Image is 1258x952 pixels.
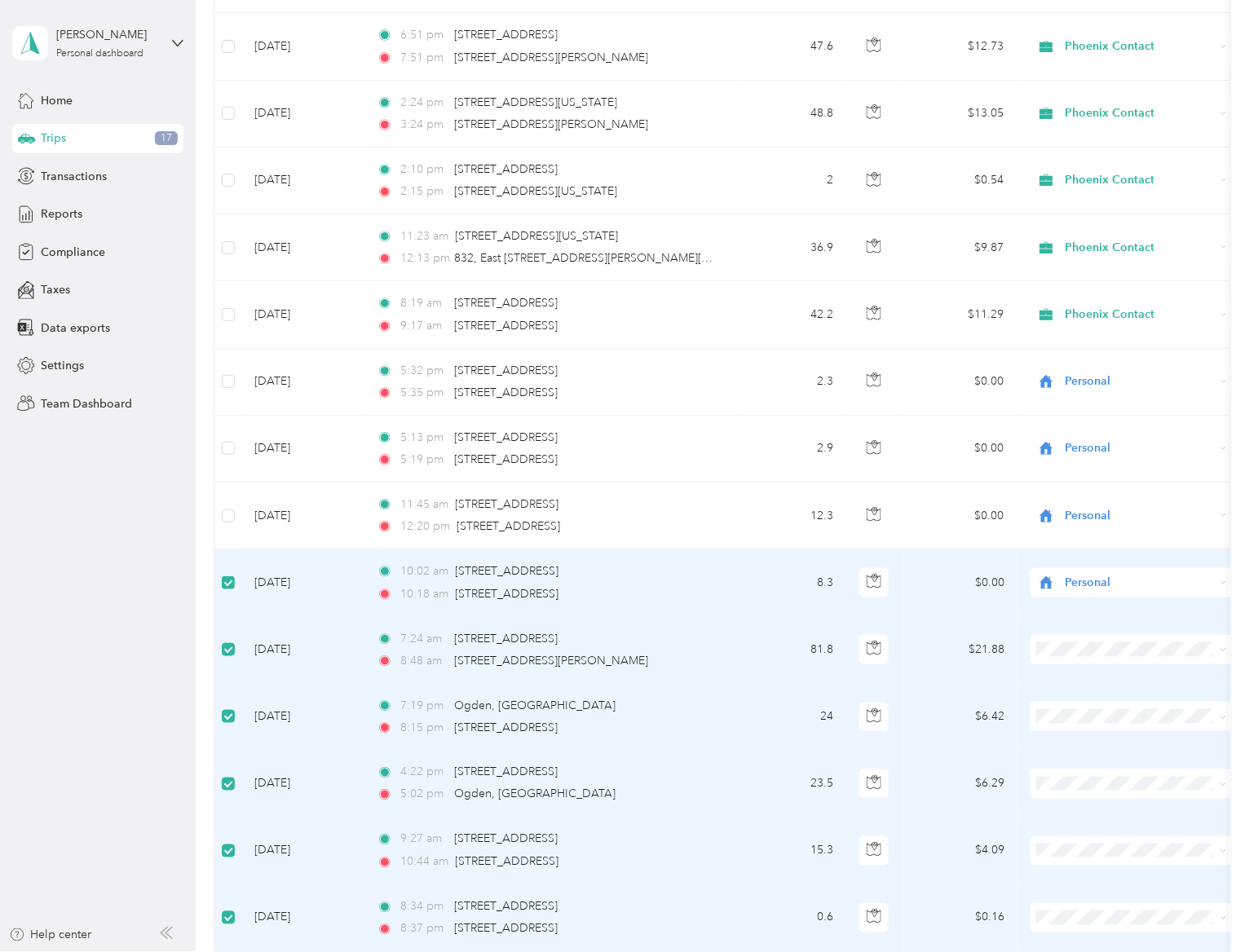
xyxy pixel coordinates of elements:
span: Personal [1066,507,1215,525]
span: 8:34 pm [400,898,447,916]
span: 5:13 pm [400,429,447,447]
td: [DATE] [241,349,364,416]
span: [STREET_ADDRESS] [454,832,558,846]
span: 5:19 pm [400,451,447,469]
span: 7:24 am [400,630,447,648]
td: [DATE] [241,751,364,818]
span: Reports [41,205,82,223]
td: 48.8 [739,81,846,148]
span: 4:22 pm [400,764,447,782]
span: [STREET_ADDRESS] [456,564,559,578]
span: 10:02 am [400,562,448,580]
span: Compliance [41,244,105,261]
td: [DATE] [241,214,364,281]
td: 24 [739,684,846,751]
td: $12.73 [903,13,1017,80]
span: [STREET_ADDRESS] [454,721,558,734]
span: Phoenix Contact [1066,306,1215,324]
td: [DATE] [241,684,364,751]
span: [STREET_ADDRESS][PERSON_NAME] [454,51,648,64]
span: 9:17 am [400,317,447,335]
span: Data exports [41,320,110,337]
td: 12.3 [739,483,846,549]
td: 8.3 [739,549,846,616]
span: 6:51 pm [400,26,447,44]
span: [STREET_ADDRESS] [454,900,558,914]
span: [STREET_ADDRESS][US_STATE] [454,184,617,198]
span: Home [41,92,73,109]
span: Trips [41,130,66,147]
td: [DATE] [241,148,364,214]
td: 0.6 [739,885,846,952]
div: Personal dashboard [56,49,143,59]
td: [DATE] [241,81,364,148]
td: $6.42 [903,684,1017,751]
button: Help center [9,927,92,944]
span: [STREET_ADDRESS][US_STATE] [456,229,619,243]
span: [STREET_ADDRESS] [454,296,558,310]
span: 10:44 am [400,853,448,871]
span: 5:32 pm [400,362,447,380]
td: $0.00 [903,416,1017,483]
span: [STREET_ADDRESS] [454,364,558,377]
td: $0.00 [903,349,1017,416]
span: [STREET_ADDRESS] [456,855,559,869]
td: $9.87 [903,214,1017,281]
span: 7:19 pm [400,697,447,715]
td: $6.29 [903,751,1017,818]
span: [STREET_ADDRESS][PERSON_NAME] [454,654,648,668]
span: [STREET_ADDRESS] [456,497,559,511]
span: 8:48 am [400,652,447,670]
span: 8:37 pm [400,920,447,938]
span: 12:20 pm [400,518,450,535]
span: Ogden, [GEOGRAPHIC_DATA] [454,787,616,801]
td: 2 [739,148,846,214]
td: $0.54 [903,148,1017,214]
td: [DATE] [241,818,364,884]
span: Taxes [41,281,70,298]
span: [STREET_ADDRESS] [454,430,558,444]
td: $13.05 [903,81,1017,148]
span: 11:45 am [400,496,448,513]
span: Ogden, [GEOGRAPHIC_DATA] [454,699,616,712]
td: [DATE] [241,617,364,684]
span: [STREET_ADDRESS] [454,386,558,399]
span: Phoenix Contact [1066,171,1215,189]
span: 2:15 pm [400,183,447,201]
td: $4.09 [903,818,1017,884]
td: $11.29 [903,281,1017,348]
td: $21.88 [903,617,1017,684]
span: Phoenix Contact [1066,239,1215,257]
span: [STREET_ADDRESS] [456,587,559,601]
span: [STREET_ADDRESS] [454,765,558,779]
td: [DATE] [241,281,364,348]
td: 2.9 [739,416,846,483]
span: Settings [41,357,84,374]
span: 5:02 pm [400,786,447,804]
td: 81.8 [739,617,846,684]
span: 8:15 pm [400,719,447,737]
span: Transactions [41,168,107,185]
td: $0.00 [903,549,1017,616]
span: [STREET_ADDRESS][PERSON_NAME] [454,117,648,131]
span: Personal [1066,439,1215,457]
span: 10:18 am [400,585,448,603]
span: [STREET_ADDRESS] [454,28,558,42]
iframe: Everlance-gr Chat Button Frame [1167,861,1258,952]
td: [DATE] [241,885,364,952]
span: 8:19 am [400,294,447,312]
span: 5:35 pm [400,384,447,402]
span: 2:10 pm [400,161,447,178]
span: Phoenix Contact [1066,37,1215,55]
td: [DATE] [241,483,364,549]
span: [STREET_ADDRESS] [457,519,561,533]
span: [STREET_ADDRESS] [454,632,558,646]
span: [STREET_ADDRESS] [454,922,558,936]
span: Team Dashboard [41,395,132,412]
span: 7:51 pm [400,49,447,67]
span: 17 [155,131,178,146]
div: [PERSON_NAME] [56,26,158,43]
span: [STREET_ADDRESS] [454,452,558,466]
span: 11:23 am [400,227,448,245]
